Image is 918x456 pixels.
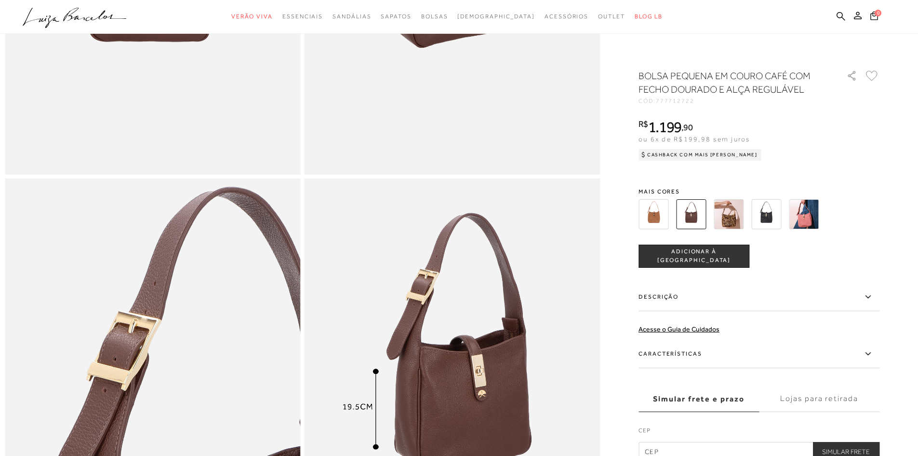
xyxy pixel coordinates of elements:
span: ADICIONAR À [GEOGRAPHIC_DATA] [639,248,749,264]
h1: BOLSA PEQUENA EM COURO CAFÉ COM FECHO DOURADO E ALÇA REGULÁVEL [639,69,819,96]
a: BLOG LB [635,8,663,26]
span: Outlet [598,13,625,20]
img: BOLSA PEQUENA EM CAMURÇA CARAMELO COM FECHO DOURADO E ALÇA REGULÁVEL [639,199,668,229]
label: Lojas para retirada [759,386,879,412]
img: BOLSA PEQUENA EM COURO ROSA QUARTZO COM FECHO DOURADO E ALÇA REGULÁVEL [789,199,819,229]
button: 0 [867,11,881,24]
span: Acessórios [545,13,588,20]
a: categoryNavScreenReaderText [231,8,273,26]
i: , [681,123,692,132]
a: categoryNavScreenReaderText [421,8,448,26]
span: [DEMOGRAPHIC_DATA] [457,13,535,20]
span: Essenciais [282,13,323,20]
div: CÓD: [639,98,831,104]
span: 90 [683,122,692,132]
span: Sandálias [333,13,371,20]
a: categoryNavScreenReaderText [282,8,323,26]
a: Acesse o Guia de Cuidados [639,325,719,333]
a: categoryNavScreenReaderText [333,8,371,26]
label: Simular frete e prazo [639,386,759,412]
label: CEP [639,426,879,440]
span: Bolsas [421,13,448,20]
span: 0 [875,10,881,16]
i: R$ [639,120,648,128]
a: categoryNavScreenReaderText [545,8,588,26]
label: Características [639,340,879,368]
span: Mais cores [639,189,879,194]
div: Cashback com Mais [PERSON_NAME] [639,149,761,161]
span: ou 6x de R$199,98 sem juros [639,135,750,143]
button: ADICIONAR À [GEOGRAPHIC_DATA] [639,245,749,268]
span: Sapatos [381,13,411,20]
span: 1.199 [648,118,682,136]
img: BOLSA PEQUENA EM COURO ONÇA COM FECHO DOURADO E ALÇA REGULÁVEL [714,199,744,229]
a: noSubCategoriesText [457,8,535,26]
span: BLOG LB [635,13,663,20]
img: BOLSA PEQUENA EM COURO CAFÉ COM FECHO DOURADO E ALÇA REGULÁVEL [676,199,706,229]
a: categoryNavScreenReaderText [598,8,625,26]
span: 777712722 [656,97,694,104]
a: categoryNavScreenReaderText [381,8,411,26]
img: BOLSA PEQUENA EM COURO PRETO COM FECHO DOURADO E ALÇA REGULÁVEL [751,199,781,229]
label: Descrição [639,283,879,311]
span: Verão Viva [231,13,273,20]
